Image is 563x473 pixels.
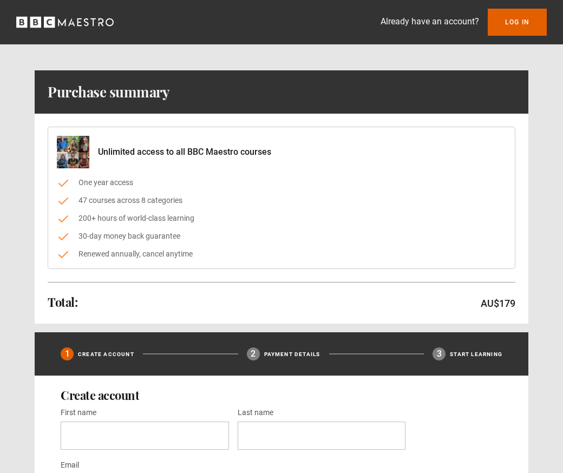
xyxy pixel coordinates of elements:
h2: Total: [48,295,77,308]
h1: Purchase summary [48,83,169,101]
p: Payment details [264,350,320,358]
svg: BBC Maestro [16,14,114,30]
li: 200+ hours of world-class learning [57,213,506,224]
div: 3 [433,347,446,360]
div: 2 [247,347,260,360]
h2: Create account [61,389,502,402]
p: Create Account [78,350,134,358]
label: First name [61,406,96,419]
a: Log In [488,9,547,36]
p: Unlimited access to all BBC Maestro courses [98,146,271,159]
label: Last name [238,406,273,419]
li: 47 courses across 8 categories [57,195,506,206]
li: Renewed annually, cancel anytime [57,248,506,260]
p: AU$179 [481,296,515,311]
p: Already have an account? [381,15,479,28]
p: Start learning [450,350,502,358]
label: Email [61,459,79,472]
li: 30-day money back guarantee [57,231,506,242]
div: 1 [61,347,74,360]
li: One year access [57,177,506,188]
